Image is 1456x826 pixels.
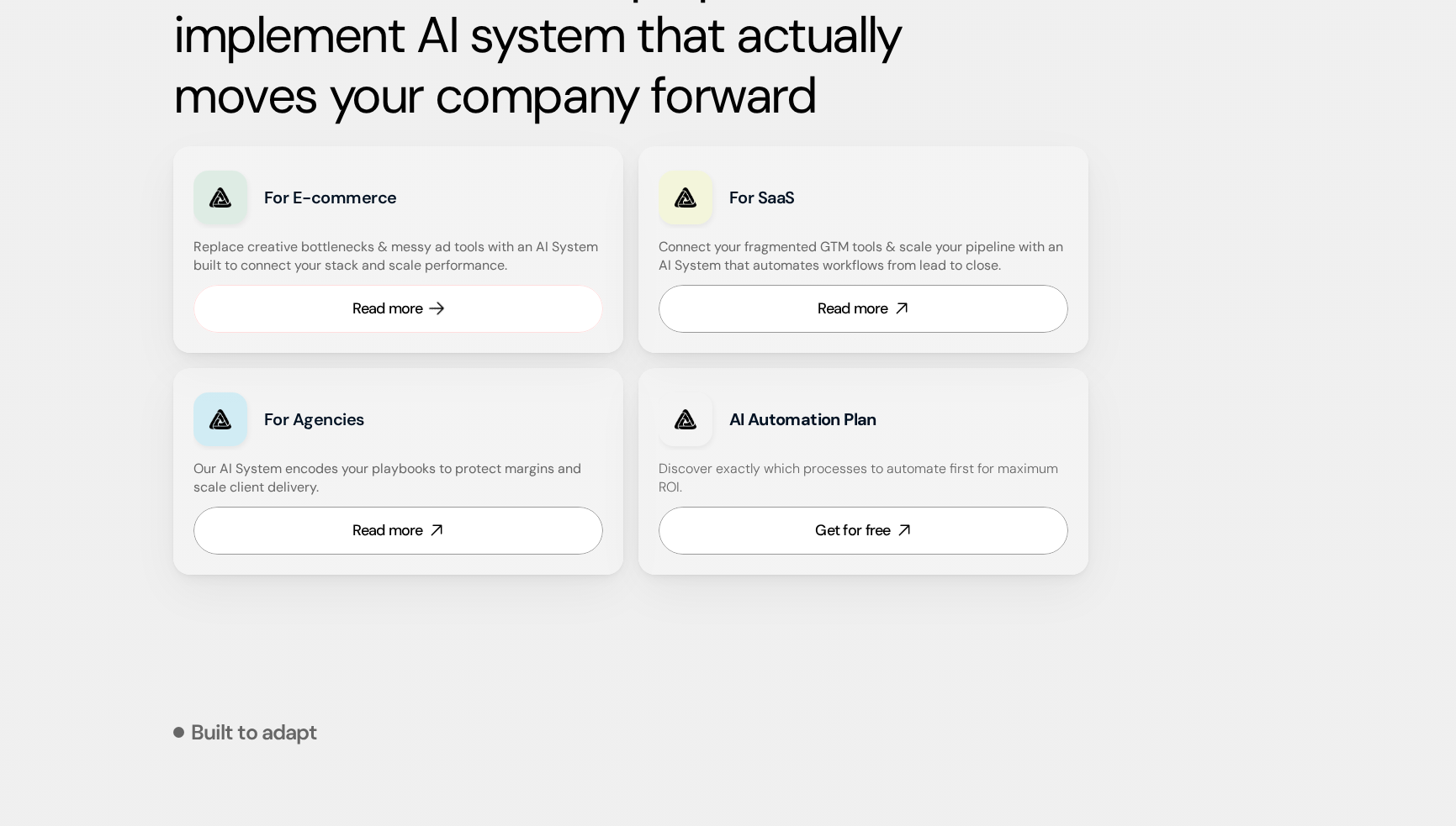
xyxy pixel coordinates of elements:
[193,507,603,555] a: Read more
[264,186,494,209] h3: For E-commerce
[352,298,423,319] div: Read more
[659,238,1077,276] h4: Connect your fragmented GTM tools & scale your pipeline with an AI System that automates workflow...
[818,298,888,319] div: Read more
[815,520,890,541] div: Get for free
[659,285,1068,333] a: Read more
[729,408,876,430] strong: AI Automation Plan
[193,285,603,333] a: Read more
[659,507,1068,555] a: Get for free
[729,186,959,209] h3: For SaaS
[193,238,599,276] h4: Replace creative bottlenecks & messy ad tools with an AI System built to connect your stack and s...
[352,520,423,541] div: Read more
[659,460,1068,497] h4: Discover exactly which processes to automate first for maximum ROI.
[193,460,603,497] h4: Our AI System encodes your playbooks to protect margins and scale client delivery.
[191,722,317,743] p: Built to adapt
[264,408,494,431] h3: For Agencies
